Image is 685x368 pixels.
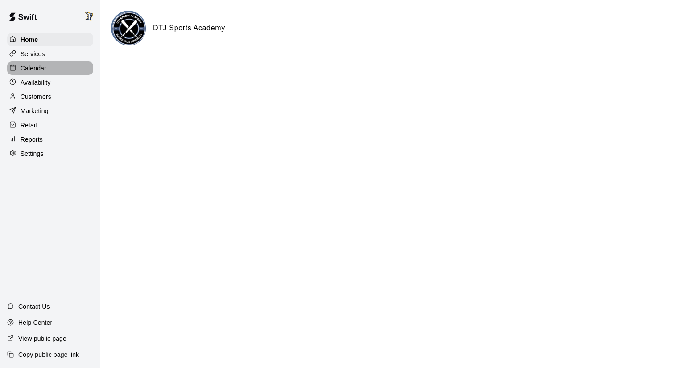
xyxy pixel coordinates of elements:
div: Trevor Walraven [82,7,100,25]
a: Customers [7,90,93,103]
a: Retail [7,119,93,132]
a: Services [7,47,93,61]
img: Trevor Walraven [83,11,94,21]
p: Reports [21,135,43,144]
a: Reports [7,133,93,146]
p: Services [21,49,45,58]
p: Calendar [21,64,46,73]
p: Availability [21,78,51,87]
p: View public page [18,334,66,343]
img: DTJ Sports Academy logo [112,12,146,45]
a: Home [7,33,93,46]
p: Help Center [18,318,52,327]
a: Settings [7,147,93,160]
p: Contact Us [18,302,50,311]
a: Calendar [7,61,93,75]
a: Availability [7,76,93,89]
p: Customers [21,92,51,101]
p: Retail [21,121,37,130]
h6: DTJ Sports Academy [153,22,225,34]
p: Home [21,35,38,44]
p: Marketing [21,106,49,115]
a: Marketing [7,104,93,118]
p: Copy public page link [18,350,79,359]
p: Settings [21,149,44,158]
